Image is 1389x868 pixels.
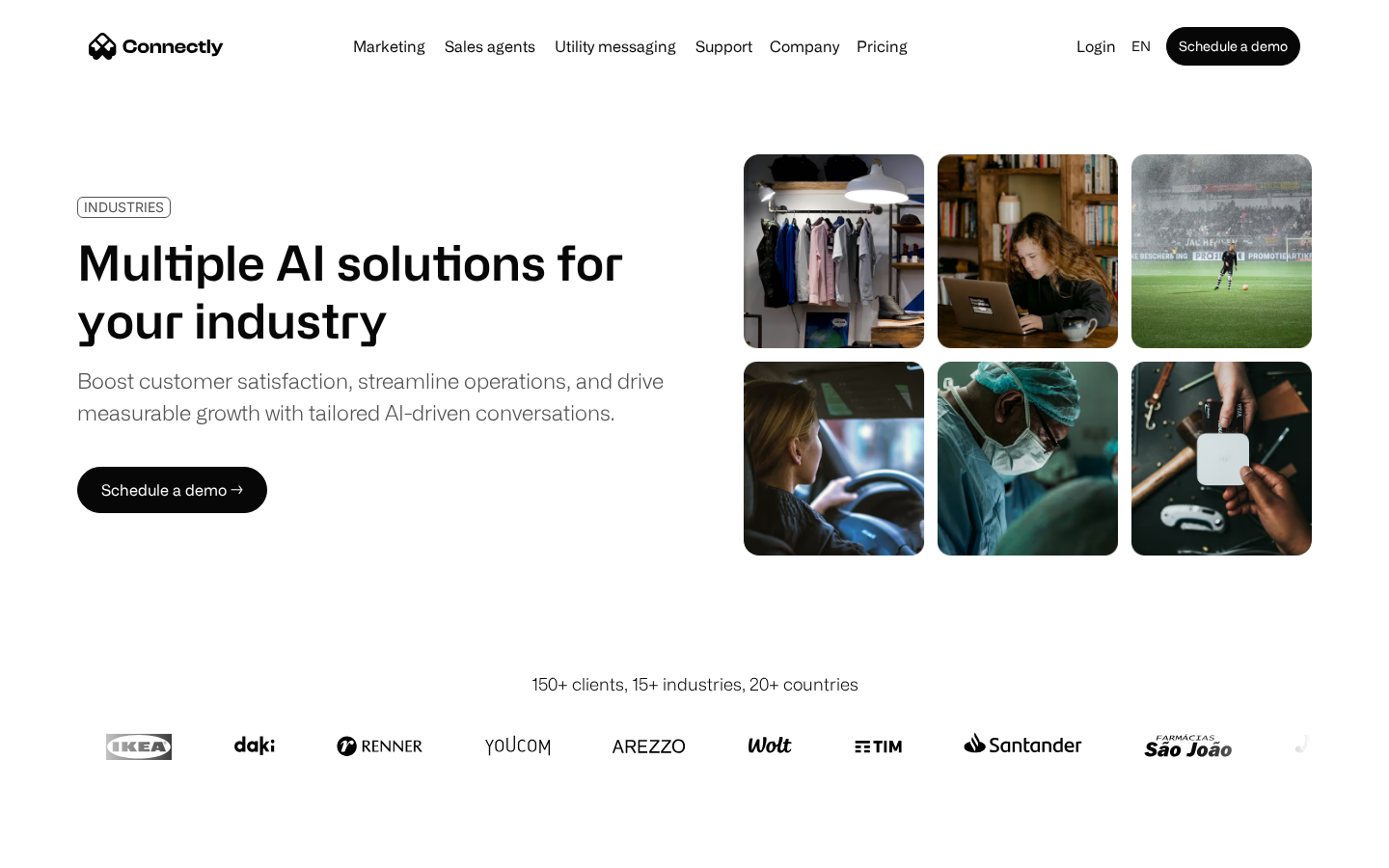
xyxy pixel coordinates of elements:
div: Boost customer satisfaction, streamline operations, and drive measurable growth with tailored AI-... [77,365,664,428]
div: en [1124,33,1162,60]
div: INDUSTRIES [84,200,164,214]
h1: Multiple AI solutions for your industry [77,233,664,349]
a: Pricing [849,39,915,54]
a: Login [1069,33,1124,60]
aside: Language selected: English [19,832,116,861]
ul: Language list [39,834,116,861]
a: home [89,32,224,61]
a: Marketing [345,39,433,54]
a: Support [688,39,760,54]
a: Sales agents [437,39,543,54]
div: Company [770,33,839,60]
a: Schedule a demo → [77,467,267,513]
a: Utility messaging [547,39,684,54]
div: Company [764,33,845,60]
a: Schedule a demo [1166,27,1300,66]
div: en [1131,33,1151,60]
div: 150+ clients, 15+ industries, 20+ countries [531,671,858,697]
